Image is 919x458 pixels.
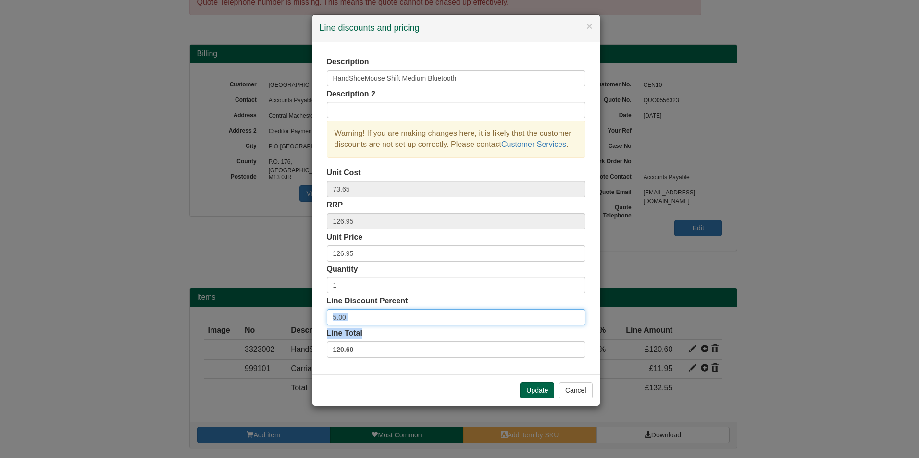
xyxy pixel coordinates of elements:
label: Quantity [327,264,358,275]
label: Line Total [327,328,362,339]
label: RRP [327,200,343,211]
button: × [586,21,592,31]
label: Unit Price [327,232,363,243]
button: Cancel [559,382,593,398]
label: Unit Cost [327,168,361,179]
label: Line Discount Percent [327,296,408,307]
button: Update [520,382,554,398]
div: Warning! If you are making changes here, it is likely that the customer discounts are not set up ... [327,121,585,158]
label: Description [327,57,369,68]
a: Customer Services [501,140,566,148]
label: 120.60 [327,341,585,358]
h4: Line discounts and pricing [320,22,593,35]
label: Description 2 [327,89,375,100]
